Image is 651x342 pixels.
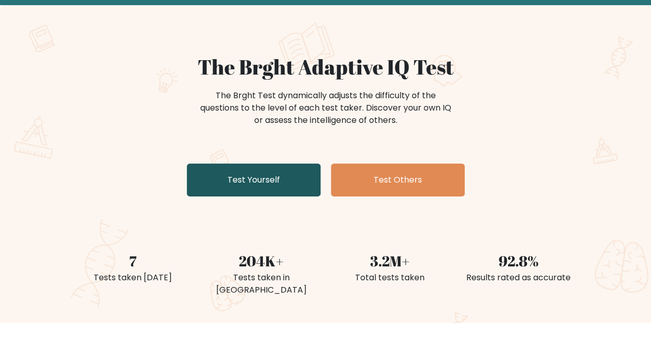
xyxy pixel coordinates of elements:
[331,164,465,196] a: Test Others
[461,250,577,272] div: 92.8%
[203,250,320,272] div: 204K+
[332,272,448,284] div: Total tests taken
[75,272,191,284] div: Tests taken [DATE]
[197,89,454,127] div: The Brght Test dynamically adjusts the difficulty of the questions to the level of each test take...
[75,250,191,272] div: 7
[75,55,577,79] h1: The Brght Adaptive IQ Test
[203,272,320,296] div: Tests taken in [GEOGRAPHIC_DATA]
[187,164,321,196] a: Test Yourself
[332,250,448,272] div: 3.2M+
[461,272,577,284] div: Results rated as accurate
